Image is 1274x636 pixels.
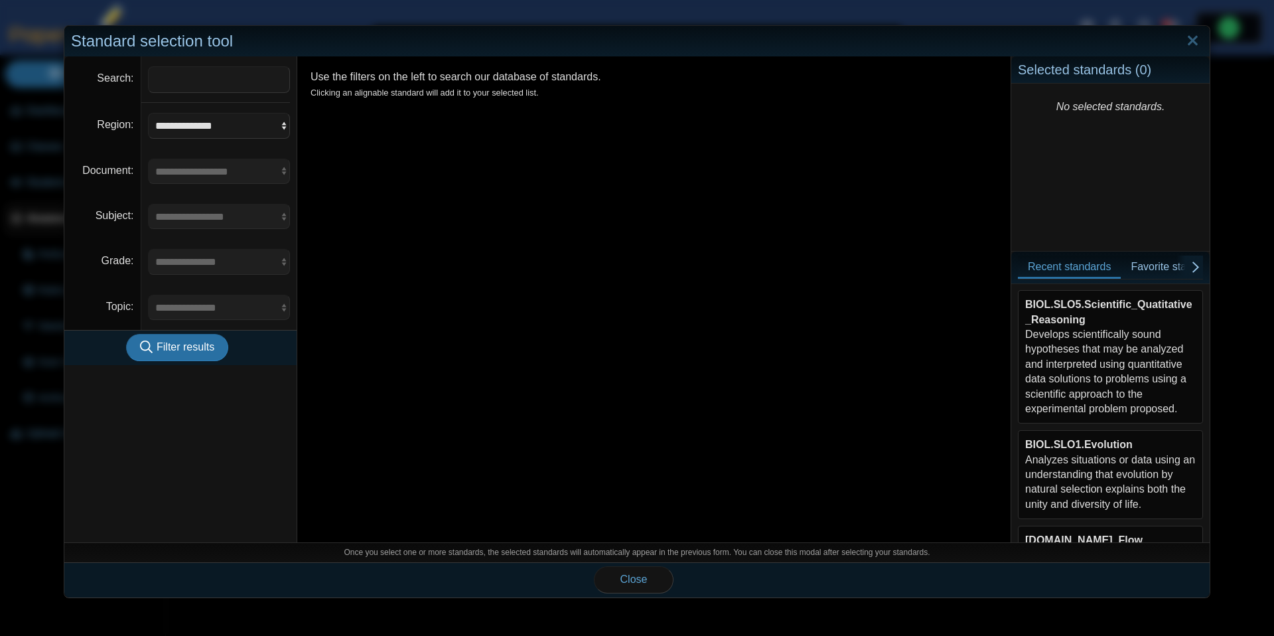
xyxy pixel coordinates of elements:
[1025,437,1196,512] div: Analyzes situations or data using an understanding that evolution by natural selection explains b...
[64,26,1210,57] div: Standard selection tool
[1139,62,1147,77] span: 0
[1121,256,1229,278] a: Favorite standards
[1011,56,1210,84] div: Selected standards ( )
[97,72,133,84] label: Search
[1025,297,1196,416] div: Develops scientifically sound hypotheses that may be analyzed and interpreted using quantitative ...
[1018,256,1121,278] a: Recent standards
[594,566,673,593] button: Close
[1025,439,1133,450] b: BIOL.SLO1.Evolution
[620,574,648,585] span: Close
[126,334,228,360] button: Filter results
[102,255,134,266] label: Grade
[311,88,539,98] small: Clicking an alignable standard will add it to your selected list.
[82,165,133,176] label: Document
[1182,30,1203,52] a: Close
[106,301,134,312] label: Topic
[297,56,1011,542] div: Use the filters on the left to search our database of standards.
[96,210,134,221] label: Subject
[1025,299,1192,325] b: BIOL.SLO5.Scientific_Quatitative_Reasoning
[1056,101,1165,112] i: No selected standards.
[1025,534,1143,546] b: [DOMAIN_NAME]_Flow
[97,119,133,130] label: Region
[157,341,214,353] span: Filter results
[64,542,1210,562] div: Once you select one or more standards, the selected standards will automatically appear in the pr...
